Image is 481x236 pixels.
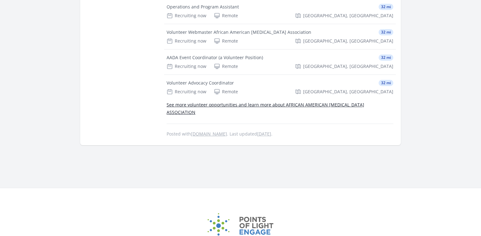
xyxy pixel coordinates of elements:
[303,13,393,19] span: [GEOGRAPHIC_DATA], [GEOGRAPHIC_DATA]
[303,63,393,69] span: [GEOGRAPHIC_DATA], [GEOGRAPHIC_DATA]
[303,38,393,44] span: [GEOGRAPHIC_DATA], [GEOGRAPHIC_DATA]
[214,13,238,19] div: Remote
[167,102,364,115] a: See more volunteer opportunities and learn more about AFRICAN AMERICAN [MEDICAL_DATA] ASSOCIATION
[167,63,206,69] div: Recruiting now
[164,75,396,100] a: Volunteer Advocacy Coordinator 32 mi Recruiting now Remote [GEOGRAPHIC_DATA], [GEOGRAPHIC_DATA]
[379,80,393,86] span: 32 mi
[214,89,238,95] div: Remote
[379,29,393,35] span: 32 mi
[167,29,311,35] div: Volunteer Webmaster African American [MEDICAL_DATA] Association
[167,4,239,10] div: Operations and Program Assistant
[214,38,238,44] div: Remote
[214,63,238,69] div: Remote
[167,89,206,95] div: Recruiting now
[167,54,263,61] div: AADA Event Coordinator (a Volunteer Position)
[167,80,234,86] div: Volunteer Advocacy Coordinator
[303,89,393,95] span: [GEOGRAPHIC_DATA], [GEOGRAPHIC_DATA]
[191,131,227,137] a: [DOMAIN_NAME]
[167,38,206,44] div: Recruiting now
[257,131,271,137] abbr: Wed, Oct 8, 2025 11:43 PM
[167,13,206,19] div: Recruiting now
[164,49,396,74] a: AADA Event Coordinator (a Volunteer Position) 32 mi Recruiting now Remote [GEOGRAPHIC_DATA], [GEO...
[164,24,396,49] a: Volunteer Webmaster African American [MEDICAL_DATA] Association 32 mi Recruiting now Remote [GEOG...
[379,4,393,10] span: 32 mi
[167,131,393,136] p: Posted with . Last updated .
[379,54,393,61] span: 32 mi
